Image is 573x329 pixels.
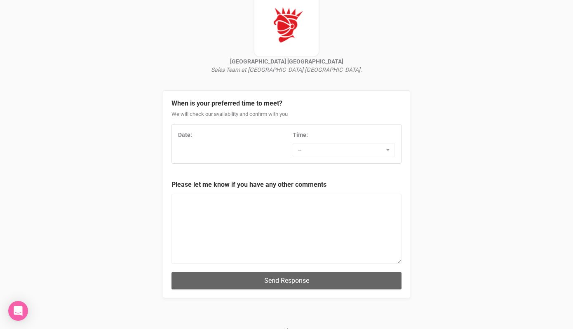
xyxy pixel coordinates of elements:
i: Sales Team at [GEOGRAPHIC_DATA] [GEOGRAPHIC_DATA]. [211,66,362,73]
strong: Time: [293,132,308,138]
strong: Date: [178,132,192,138]
button: -- [293,143,395,157]
strong: [GEOGRAPHIC_DATA] [GEOGRAPHIC_DATA] [230,58,343,65]
div: We will check our availability and confirm with you [171,110,402,125]
div: Open Intercom Messenger [8,301,28,321]
span: -- [298,146,384,154]
legend: Please let me know if you have any other comments [171,180,402,190]
button: Send Response [171,272,402,289]
legend: When is your preferred time to meet? [171,99,402,108]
